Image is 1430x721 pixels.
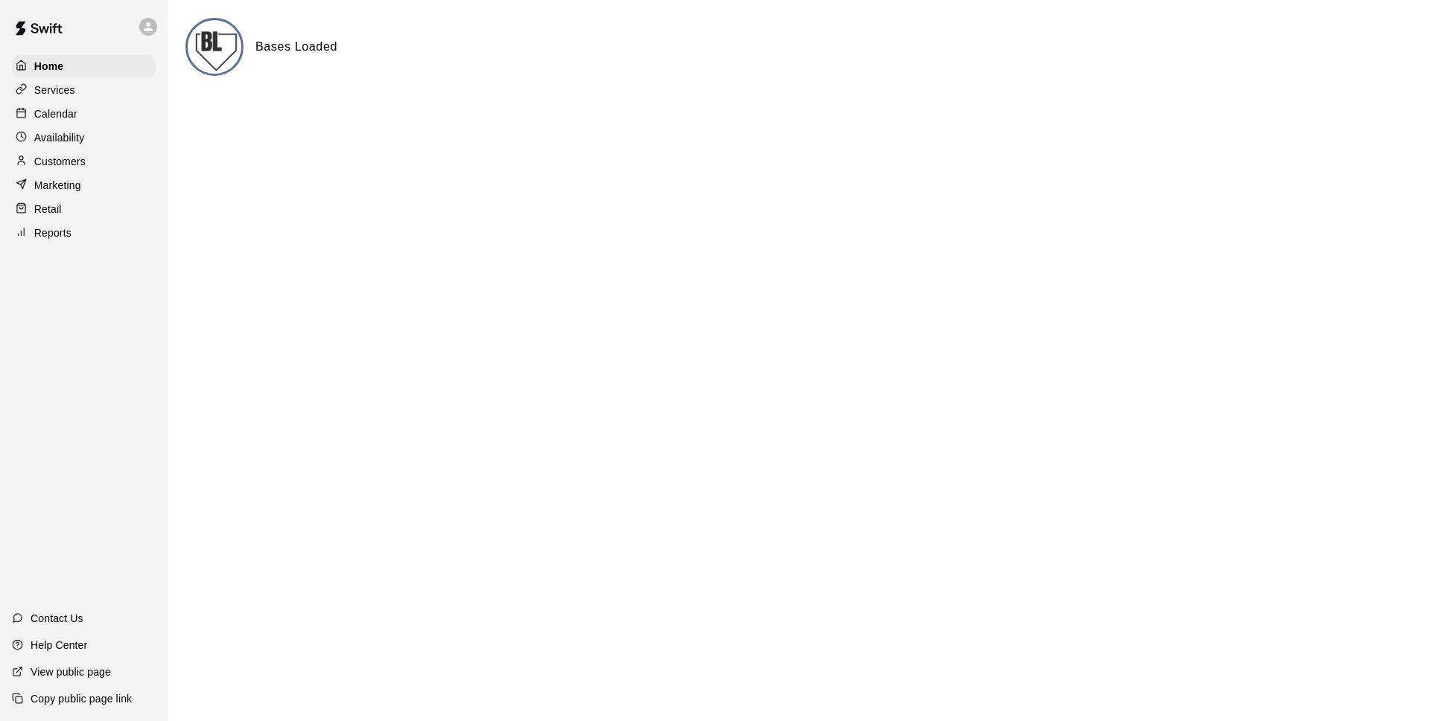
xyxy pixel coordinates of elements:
h6: Bases Loaded [255,37,337,57]
p: Contact Us [31,611,83,626]
a: Home [12,55,156,77]
p: Calendar [34,106,77,121]
a: Availability [12,126,156,149]
p: Retail [34,202,62,217]
a: Customers [12,150,156,173]
p: Reports [34,225,71,240]
a: Calendar [12,103,156,125]
p: Marketing [34,178,81,193]
img: Bases Loaded logo [188,20,244,76]
a: Reports [12,222,156,244]
p: Services [34,83,75,97]
a: Marketing [12,174,156,196]
p: View public page [31,664,111,679]
p: Customers [34,154,86,169]
p: Copy public page link [31,691,132,706]
a: Services [12,79,156,101]
p: Home [34,59,64,74]
a: Retail [12,198,156,220]
p: Availability [34,130,85,145]
p: Help Center [31,638,87,653]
